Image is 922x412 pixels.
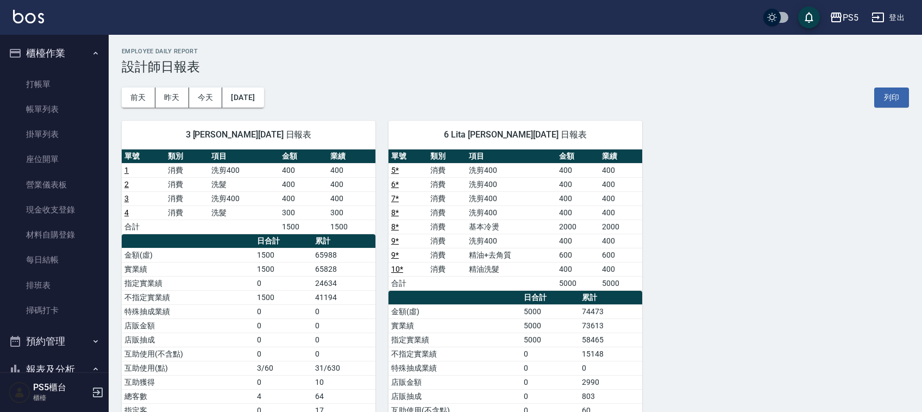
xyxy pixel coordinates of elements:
th: 業績 [599,149,642,164]
td: 300 [328,205,375,220]
td: 74473 [579,304,642,319]
td: 1500 [328,220,375,234]
button: 列印 [874,88,909,108]
td: 400 [556,177,599,191]
td: 0 [521,347,580,361]
a: 現金收支登錄 [4,197,104,222]
td: 1500 [254,262,313,276]
td: 洗剪400 [209,163,279,177]
td: 總客數 [122,389,254,403]
td: 5000 [599,276,642,290]
p: 櫃檯 [33,393,89,403]
a: 掃碼打卡 [4,298,104,323]
td: 0 [521,375,580,389]
a: 2 [124,180,129,189]
td: 400 [599,177,642,191]
td: 2000 [599,220,642,234]
td: 店販抽成 [388,389,521,403]
td: 31/630 [312,361,375,375]
a: 排班表 [4,273,104,298]
a: 營業儀表板 [4,172,104,197]
th: 金額 [279,149,327,164]
a: 打帳單 [4,72,104,97]
td: 指定實業績 [388,333,521,347]
td: 0 [254,375,313,389]
th: 類別 [428,149,467,164]
td: 洗剪400 [466,177,556,191]
button: 櫃檯作業 [4,39,104,67]
td: 0 [579,361,642,375]
td: 店販抽成 [122,333,254,347]
td: 3/60 [254,361,313,375]
button: 昨天 [155,88,189,108]
td: 0 [312,304,375,319]
td: 0 [254,333,313,347]
td: 2000 [556,220,599,234]
h2: Employee Daily Report [122,48,909,55]
td: 洗剪400 [466,234,556,248]
th: 累計 [312,234,375,248]
td: 400 [556,205,599,220]
td: 400 [279,191,327,205]
td: 洗剪400 [466,163,556,177]
td: 消費 [428,262,467,276]
img: Person [9,382,30,403]
td: 400 [599,163,642,177]
td: 0 [312,347,375,361]
td: 24634 [312,276,375,290]
td: 5000 [521,304,580,319]
td: 實業績 [122,262,254,276]
td: 73613 [579,319,642,333]
td: 互助使用(不含點) [122,347,254,361]
td: 2990 [579,375,642,389]
td: 互助使用(點) [122,361,254,375]
td: 400 [328,163,375,177]
td: 400 [556,234,599,248]
td: 400 [556,262,599,276]
td: 消費 [165,177,209,191]
td: 0 [521,389,580,403]
td: 店販金額 [388,375,521,389]
button: [DATE] [222,88,264,108]
td: 指定實業績 [122,276,254,290]
span: 6 Lita [PERSON_NAME][DATE] 日報表 [402,129,629,140]
td: 洗剪400 [209,191,279,205]
th: 業績 [328,149,375,164]
th: 單號 [122,149,165,164]
img: Logo [13,10,44,23]
button: 登出 [867,8,909,28]
a: 4 [124,208,129,217]
th: 累計 [579,291,642,305]
td: 600 [556,248,599,262]
td: 消費 [165,163,209,177]
td: 64 [312,389,375,403]
a: 座位開單 [4,147,104,172]
button: save [798,7,820,28]
td: 58465 [579,333,642,347]
td: 5000 [521,319,580,333]
td: 10 [312,375,375,389]
td: 400 [279,163,327,177]
td: 精油+去角質 [466,248,556,262]
td: 15148 [579,347,642,361]
div: PS5 [843,11,858,24]
td: 5000 [556,276,599,290]
td: 特殊抽成業績 [122,304,254,319]
button: 預約管理 [4,327,104,355]
td: 互助獲得 [122,375,254,389]
td: 400 [279,177,327,191]
td: 洗髮 [209,205,279,220]
td: 4 [254,389,313,403]
h5: PS5櫃台 [33,382,89,393]
td: 金額(虛) [388,304,521,319]
td: 0 [254,347,313,361]
td: 0 [312,319,375,333]
td: 300 [279,205,327,220]
td: 5000 [521,333,580,347]
th: 類別 [165,149,209,164]
td: 金額(虛) [122,248,254,262]
td: 0 [312,333,375,347]
table: a dense table [388,149,642,291]
a: 每日結帳 [4,247,104,272]
td: 洗剪400 [466,205,556,220]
